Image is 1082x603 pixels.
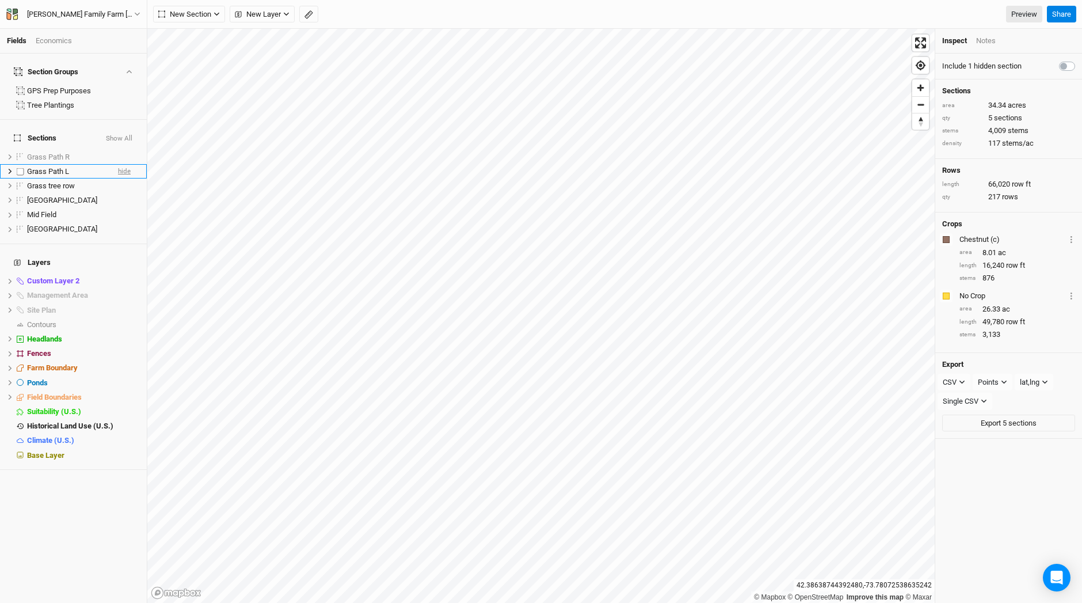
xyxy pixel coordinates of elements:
button: Share [1047,6,1076,23]
div: [PERSON_NAME] Family Farm [PERSON_NAME] GPS Befco & Drill (ACTIVE) [27,9,134,20]
div: qty [942,114,982,123]
div: area [959,248,977,257]
div: qty [942,193,982,202]
button: Export 5 sections [942,415,1075,432]
button: Zoom in [912,79,929,96]
span: Custom Layer 2 [27,276,79,285]
div: Fences [27,349,140,358]
div: length [959,318,977,327]
span: New Layer [235,9,281,20]
span: Headlands [27,335,62,343]
div: Tree Plantings [27,101,140,110]
div: density [942,139,982,148]
div: Rudolph Family Farm Bob GPS Befco & Drill (ACTIVE) [27,9,134,20]
span: acres [1008,100,1026,111]
button: Show section groups [124,68,134,75]
div: 66,020 [942,179,1075,189]
div: Headlands [27,335,140,344]
h4: Crops [942,219,962,229]
span: hide [118,164,131,179]
div: No Crop [959,291,1065,301]
button: New Layer [230,6,295,23]
div: Notes [976,36,996,46]
button: Show All [105,135,133,143]
span: Fences [27,349,51,358]
a: Maxar [905,593,932,601]
a: Mapbox logo [151,586,201,600]
span: Zoom out [912,97,929,113]
button: Crop Usage [1068,289,1075,302]
span: Enter fullscreen [912,35,929,51]
span: stems/ac [1002,138,1034,149]
div: lat,lng [1020,377,1039,388]
div: 42.38638744392480 , -73.78072538635242 [794,579,935,591]
span: Climate (U.S.) [27,436,74,445]
span: Ponds [27,378,48,387]
button: lat,lng [1015,374,1053,391]
span: Suitability (U.S.) [27,407,81,416]
a: Preview [1006,6,1042,23]
a: Improve this map [847,593,904,601]
button: Single CSV [938,393,992,410]
div: Points [978,377,999,388]
button: Find my location [912,57,929,74]
div: 5 [942,113,1075,123]
button: Reset bearing to north [912,113,929,130]
span: ac [998,248,1006,258]
div: 876 [959,273,1075,283]
div: Climate (U.S.) [27,436,140,445]
span: Mid Field [27,210,56,219]
div: Inspect [942,36,967,46]
button: Points [973,374,1012,391]
div: Site Plan [27,306,140,315]
div: area [959,305,977,313]
span: row ft [1006,260,1025,271]
button: New Section [153,6,225,23]
a: Mapbox [754,593,786,601]
div: 49,780 [959,317,1075,327]
div: length [959,261,977,270]
div: 217 [942,192,1075,202]
span: Farm Boundary [27,363,78,372]
span: Site Plan [27,306,56,314]
a: OpenStreetMap [788,593,844,601]
div: 8.01 [959,248,1075,258]
div: 34.34 [942,100,1075,111]
button: CSV [938,374,970,391]
a: Fields [7,36,26,45]
span: rows [1002,192,1018,202]
div: Upper Field [27,225,140,234]
span: ac [1002,304,1010,314]
div: 16,240 [959,260,1075,271]
span: Sections [14,134,56,143]
span: stems [1008,126,1028,136]
h4: Export [942,360,1075,369]
div: 117 [942,138,1075,149]
button: Crop Usage [1068,233,1075,246]
label: Include 1 hidden section [942,61,1022,71]
div: area [942,101,982,110]
div: Suitability (U.S.) [27,407,140,416]
span: sections [994,113,1022,123]
div: 4,009 [942,126,1075,136]
span: Grass Path R [27,153,70,161]
span: Base Layer [27,451,64,460]
span: Field Boundaries [27,393,82,401]
h4: Layers [7,251,140,274]
div: stems [959,331,977,339]
div: length [942,180,982,189]
span: Contours [27,320,56,329]
span: Grass Path L [27,167,69,176]
div: 26.33 [959,304,1075,314]
div: Chestnut (c) [959,234,1065,245]
h4: Sections [942,86,1075,96]
div: GPS Prep Purposes [27,86,140,96]
span: Grass tree row [27,181,75,190]
div: Field Boundaries [27,393,140,402]
div: Custom Layer 2 [27,276,140,286]
div: Management Area [27,291,140,300]
div: Open Intercom Messenger [1043,564,1070,591]
span: [GEOGRAPHIC_DATA] [27,196,97,204]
